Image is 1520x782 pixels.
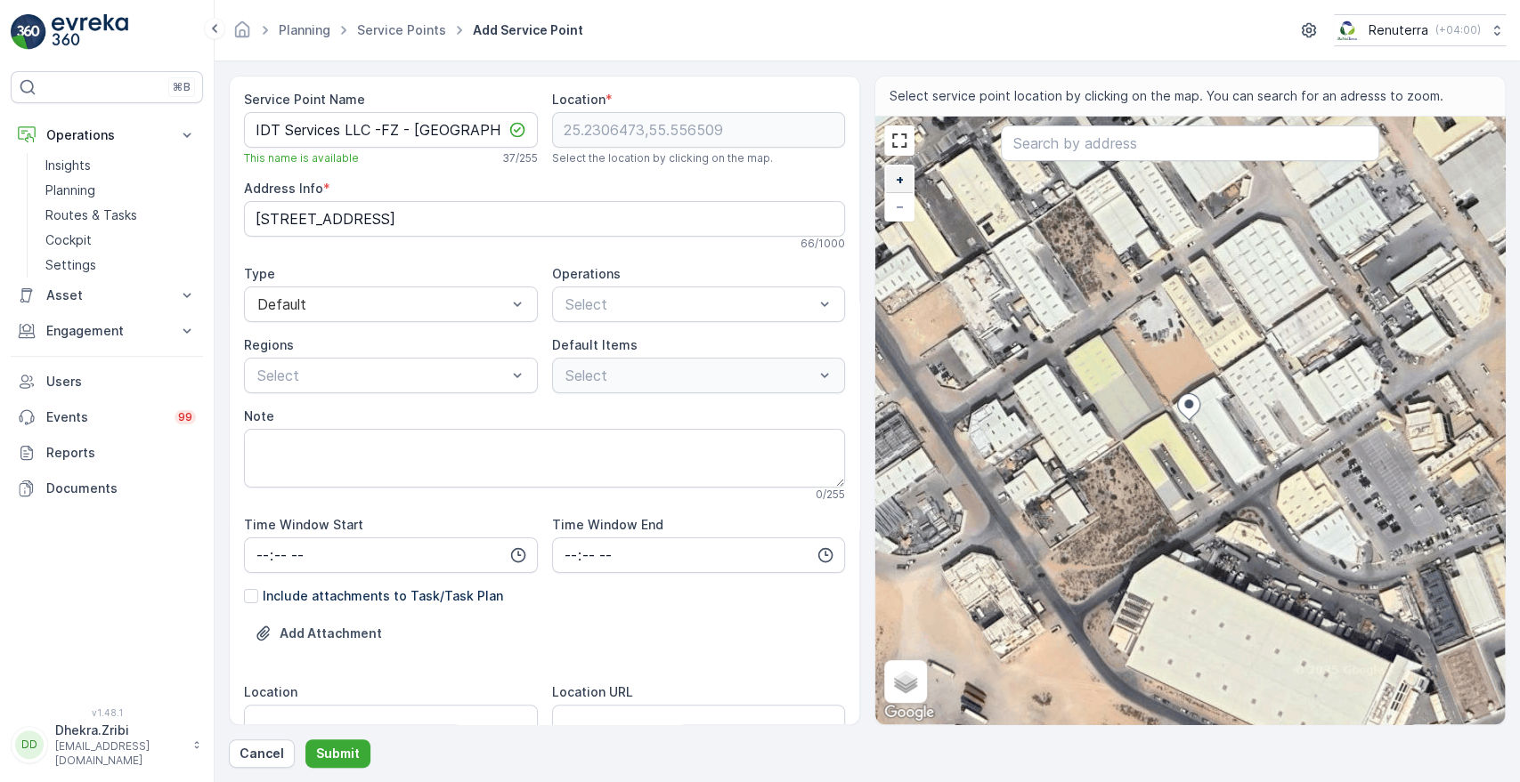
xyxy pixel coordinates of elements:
p: Documents [46,480,196,497]
a: Planning [38,178,203,203]
span: v 1.48.1 [11,707,203,718]
label: Time Window Start [244,517,363,532]
p: Planning [45,181,95,199]
span: − [896,198,905,214]
span: Add Service Point [469,21,587,39]
p: 99 [178,410,192,424]
a: Routes & Tasks [38,203,203,228]
p: Insights [45,157,91,174]
label: Location [552,92,606,107]
a: Homepage [232,27,252,42]
p: 66 / 1000 [801,237,845,251]
span: Select service point location by clicking on the map. You can search for an adresss to zoom. [890,87,1443,105]
p: Renuterra [1369,21,1428,39]
p: Select [257,365,507,386]
button: Upload File [244,619,393,648]
p: ⌘B [173,80,191,94]
img: logo_light-DOdMpM7g.png [52,14,128,50]
input: Search by address [1001,125,1378,161]
label: Operations [552,266,621,281]
button: DDDhekra.Zribi[EMAIL_ADDRESS][DOMAIN_NAME] [11,722,203,768]
p: 0 / 255 [816,488,845,502]
a: Users [11,364,203,399]
p: Asset [46,286,167,304]
p: Users [46,373,196,391]
label: Location [244,684,297,699]
label: Service Point Name [244,92,365,107]
a: Zoom In [886,166,913,193]
a: Service Points [357,22,446,37]
a: Events99 [11,399,203,435]
a: Reports [11,435,203,471]
img: logo [11,14,46,50]
p: Engagement [46,322,167,340]
a: Documents [11,471,203,506]
button: Operations [11,117,203,153]
a: Planning [279,22,330,37]
p: ( +04:00 ) [1435,23,1481,37]
a: Zoom Out [886,193,913,220]
img: Google [880,701,939,724]
p: Cockpit [45,231,92,249]
label: Time Window End [552,517,663,532]
a: Insights [38,153,203,178]
p: Operations [46,126,167,144]
p: 37 / 255 [502,151,538,165]
p: Add Attachment [280,625,382,642]
label: Address Info [244,181,323,196]
img: Screenshot_2024-07-26_at_13.33.01.png [1334,20,1361,40]
label: Note [244,408,274,423]
a: View Fullscreen [886,127,913,154]
p: Dhekra.Zribi [55,722,183,739]
button: Asset [11,278,203,313]
a: Open this area in Google Maps (opens a new window) [880,701,939,724]
p: Include attachments to Task/Task Plan [263,587,503,605]
button: Submit [305,739,370,768]
span: Select the location by clicking on the map. [552,151,773,165]
p: [EMAIL_ADDRESS][DOMAIN_NAME] [55,739,183,768]
a: Cockpit [38,228,203,253]
p: Reports [46,444,196,462]
label: Location URL [552,684,633,699]
p: Cancel [240,745,284,762]
span: This name is available [244,151,359,165]
label: Regions [244,337,294,352]
p: Submit [316,745,360,762]
div: DD [15,730,44,759]
label: Type [244,266,275,281]
p: Select [565,294,815,315]
p: Routes & Tasks [45,206,137,224]
button: Engagement [11,313,203,349]
button: Cancel [229,739,295,768]
p: Events [46,408,164,426]
label: Default Items [552,337,638,352]
button: Renuterra(+04:00) [1334,14,1506,46]
a: Settings [38,253,203,278]
span: + [896,172,904,187]
p: Settings [45,256,96,274]
a: Layers [886,662,925,701]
